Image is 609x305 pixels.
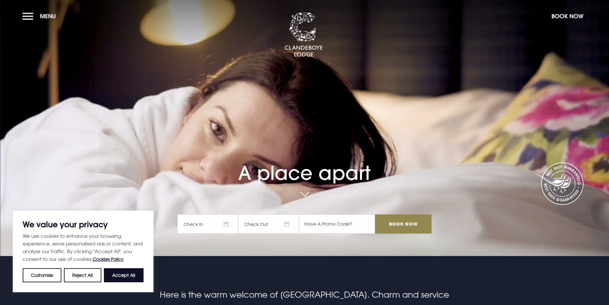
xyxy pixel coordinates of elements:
[285,12,323,57] img: Clandeboye Lodge
[23,268,61,282] button: Customise
[177,214,238,234] span: Check In
[13,211,153,292] div: We value your privacy
[64,268,101,282] button: Reject All
[177,143,431,184] h1: A place apart
[23,221,144,228] p: We value your privacy
[40,12,56,20] span: Menu
[93,256,124,262] a: Cookies Policy
[375,214,431,234] input: Book Now
[238,214,299,234] span: Check Out
[104,268,144,282] button: Accept All
[22,9,59,23] button: Menu
[299,214,375,234] input: Have A Promo Code?
[548,9,587,23] button: Book Now
[23,232,144,263] p: We use cookies to enhance your browsing experience, serve personalised ads or content, and analys...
